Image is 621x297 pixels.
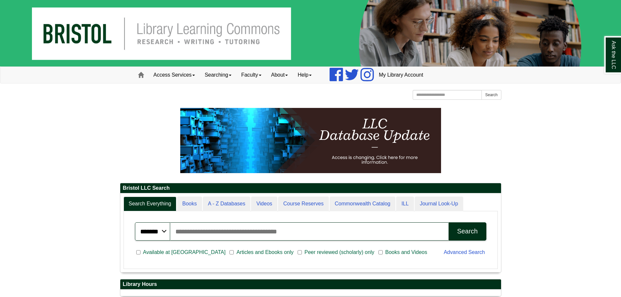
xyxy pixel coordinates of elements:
[180,108,441,173] img: HTML tutorial
[266,67,293,83] a: About
[236,67,266,83] a: Faculty
[383,248,430,256] span: Books and Videos
[136,249,140,255] input: Available at [GEOGRAPHIC_DATA]
[415,197,463,211] a: Journal Look-Up
[457,228,478,235] div: Search
[293,67,317,83] a: Help
[330,197,396,211] a: Commonwealth Catalog
[302,248,377,256] span: Peer reviewed (scholarly) only
[229,249,234,255] input: Articles and Ebooks only
[396,197,414,211] a: ILL
[124,197,177,211] a: Search Everything
[120,279,501,290] h2: Library Hours
[149,67,200,83] a: Access Services
[278,197,329,211] a: Course Reserves
[298,249,302,255] input: Peer reviewed (scholarly) only
[374,67,428,83] a: My Library Account
[444,249,485,255] a: Advanced Search
[203,197,251,211] a: A - Z Databases
[251,197,277,211] a: Videos
[200,67,236,83] a: Searching
[140,248,228,256] span: Available at [GEOGRAPHIC_DATA]
[378,249,383,255] input: Books and Videos
[481,90,501,100] button: Search
[177,197,202,211] a: Books
[234,248,296,256] span: Articles and Ebooks only
[449,222,486,241] button: Search
[120,183,501,193] h2: Bristol LLC Search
